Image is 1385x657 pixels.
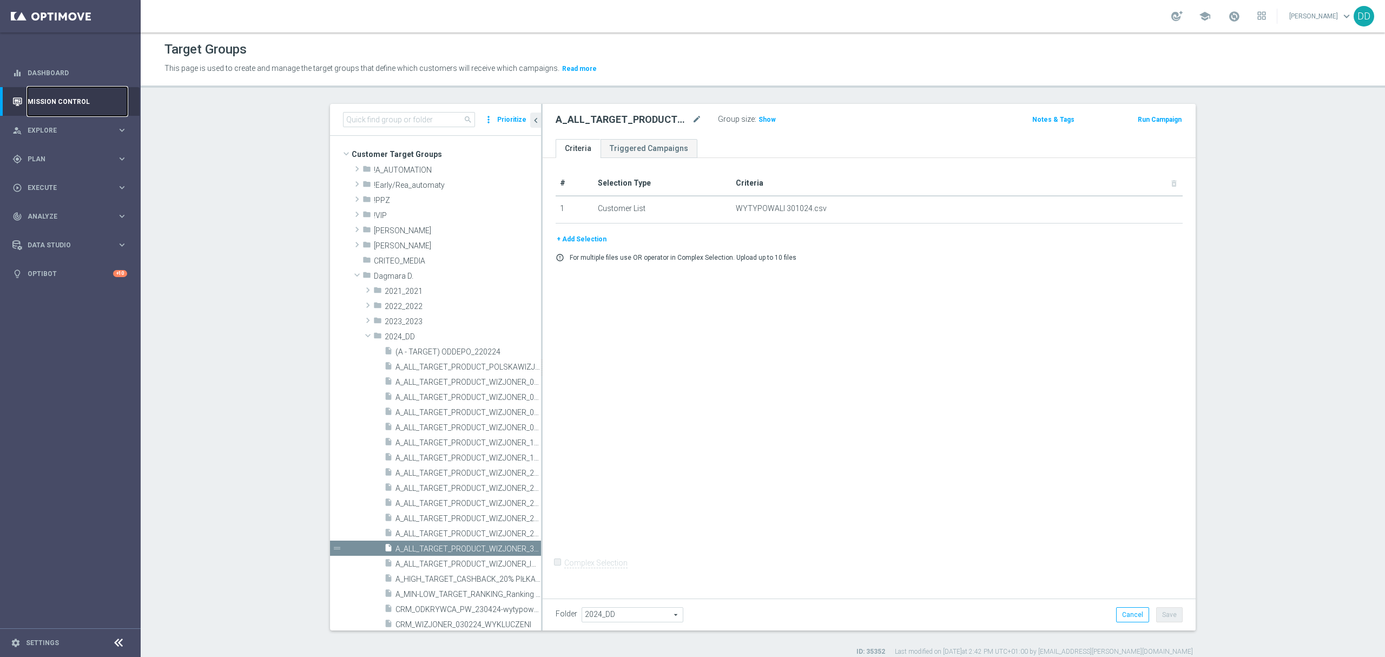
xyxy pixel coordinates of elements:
[384,422,393,435] i: insert_drive_file
[28,127,117,134] span: Explore
[556,113,690,126] h2: A_ALL_TARGET_PRODUCT_WIZJONER_301024_wytypowali
[384,483,393,495] i: insert_drive_file
[113,270,127,277] div: +10
[395,560,541,569] span: A_ALL_TARGET_PRODUCT_WIZJONER_INAPP_031224
[384,574,393,586] i: insert_drive_file
[12,270,128,278] button: lightbulb Optibot +10
[12,155,128,163] button: gps_fixed Plan keyboard_arrow_right
[1116,607,1149,622] button: Cancel
[531,115,541,126] i: chevron_left
[395,393,541,402] span: A_ALL_TARGET_PRODUCT_WIZJONER_031224_WYTYPOWALI
[556,139,601,158] a: Criteria
[464,115,472,124] span: search
[395,499,541,508] span: A_ALL_TARGET_PRODUCT_WIZJONER_241024_WYTYPOWALI
[384,392,393,404] i: insert_drive_file
[28,156,117,162] span: Plan
[395,575,541,584] span: A_HIGH_TARGET_CASHBACK_20% PI&#x141;KA NO&#x17B;NA_170624_WYKLUCZ
[385,317,541,326] span: 2023_2023
[1354,6,1374,27] div: DD
[373,301,382,313] i: folder
[12,241,128,249] div: Data Studio keyboard_arrow_right
[28,58,127,87] a: Dashboard
[395,590,541,599] span: A_MIN-LOW_TARGET_RANKING_Ranking 40 000 PLN EURO_270624
[384,437,393,450] i: insert_drive_file
[384,362,393,374] i: insert_drive_file
[556,171,593,196] th: #
[352,147,541,162] span: Customer Target Groups
[117,182,127,193] i: keyboard_arrow_right
[384,589,393,601] i: insert_drive_file
[374,241,541,251] span: Antoni L.
[374,226,541,235] span: And&#x17C;elika B.
[385,302,541,311] span: 2022_2022
[395,514,541,523] span: A_ALL_TARGET_PRODUCT_WIZJONER_251124-wytypowali
[556,253,564,262] i: error_outline
[395,484,541,493] span: A_ALL_TARGET_PRODUCT_WIZJONER_240924_WYTYPOWALI
[384,619,393,632] i: insert_drive_file
[26,640,59,646] a: Settings
[561,63,598,75] button: Read more
[12,183,128,192] button: play_circle_outline Execute keyboard_arrow_right
[736,204,827,213] span: WYTYPOWALI 301024.csv
[373,286,382,298] i: folder
[395,620,541,629] span: CRM_WIZJONER_030224_WYKLUCZENI
[395,605,541,614] span: CRM_ODKRYWCA_PW_230424-wytypowali
[395,378,541,387] span: A_ALL_TARGET_PRODUCT_WIZJONER_031024_WYTYPOWALI
[373,316,382,328] i: folder
[601,139,697,158] a: Triggered Campaigns
[12,269,22,279] i: lightbulb
[12,212,128,221] div: track_changes Analyze keyboard_arrow_right
[12,212,117,221] div: Analyze
[384,604,393,616] i: insert_drive_file
[395,544,541,554] span: A_ALL_TARGET_PRODUCT_WIZJONER_301024_wytypowali
[12,183,22,193] i: play_circle_outline
[374,166,541,175] span: !A_AUTOMATION
[395,529,541,538] span: A_ALL_TARGET_PRODUCT_WIZJONER_270924_WYTYPOWALI
[1199,10,1211,22] span: school
[395,347,541,357] span: (A - TARGET) ODDEPO_220224
[362,210,371,222] i: folder
[12,126,128,135] div: person_search Explore keyboard_arrow_right
[12,126,117,135] div: Explore
[1341,10,1353,22] span: keyboard_arrow_down
[12,69,128,77] button: equalizer Dashboard
[384,468,393,480] i: insert_drive_file
[362,180,371,192] i: folder
[736,179,763,187] span: Criteria
[12,68,22,78] i: equalizer
[384,377,393,389] i: insert_drive_file
[759,116,776,123] span: Show
[1156,607,1183,622] button: Save
[12,183,117,193] div: Execute
[374,181,541,190] span: !Early/Rea_automaty
[373,331,382,344] i: folder
[384,498,393,510] i: insert_drive_file
[395,423,541,432] span: A_ALL_TARGET_PRODUCT_WIZJONER_091024_WYTYPOWALI
[362,195,371,207] i: folder
[385,332,541,341] span: 2024_DD
[374,196,541,205] span: !PPZ
[692,113,702,126] i: mode_edit
[374,257,541,266] span: CRITEO_MEDIA
[362,255,371,268] i: folder
[28,259,113,288] a: Optibot
[12,87,127,116] div: Mission Control
[12,58,127,87] div: Dashboard
[28,185,117,191] span: Execute
[496,113,528,127] button: Prioritize
[362,240,371,253] i: folder
[385,287,541,296] span: 2021_2021
[28,213,117,220] span: Analyze
[28,242,117,248] span: Data Studio
[593,196,731,223] td: Customer List
[395,454,541,463] span: A_ALL_TARGET_PRODUCT_WIZJONER_181124- wytypowani
[12,126,22,135] i: person_search
[362,165,371,177] i: folder
[856,647,885,656] label: ID: 35352
[164,64,559,73] span: This page is used to create and manage the target groups that define which customers will receive...
[362,225,371,238] i: folder
[593,171,731,196] th: Selection Type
